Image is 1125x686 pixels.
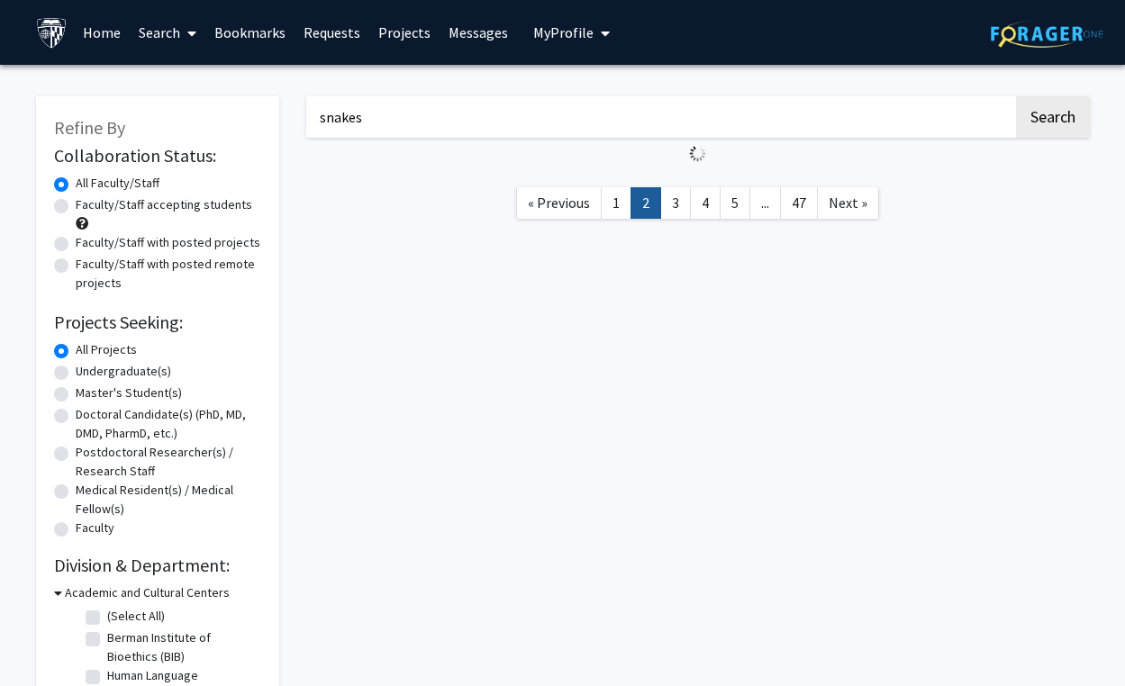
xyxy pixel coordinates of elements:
[76,443,261,481] label: Postdoctoral Researcher(s) / Research Staff
[528,194,590,212] span: « Previous
[205,1,295,64] a: Bookmarks
[660,187,691,219] a: 3
[440,1,517,64] a: Messages
[76,233,260,252] label: Faculty/Staff with posted projects
[76,519,114,537] label: Faculty
[76,481,261,519] label: Medical Resident(s) / Medical Fellow(s)
[107,607,165,626] label: (Select All)
[306,169,1090,242] nav: Page navigation
[76,340,137,359] label: All Projects
[533,23,594,41] span: My Profile
[829,194,867,212] span: Next »
[76,384,182,402] label: Master's Student(s)
[130,1,205,64] a: Search
[295,1,369,64] a: Requests
[1016,96,1090,138] button: Search
[107,628,257,666] label: Berman Institute of Bioethics (BIB)
[54,311,261,333] h2: Projects Seeking:
[76,255,261,293] label: Faculty/Staff with posted remote projects
[54,116,125,139] span: Refine By
[14,605,77,672] iframe: Chat
[54,555,261,576] h2: Division & Department:
[76,195,252,214] label: Faculty/Staff accepting students
[74,1,130,64] a: Home
[817,187,879,219] a: Next
[720,187,750,219] a: 5
[631,187,661,219] a: 2
[65,583,230,602] h3: Academic and Cultural Centers
[690,187,721,219] a: 4
[991,20,1103,48] img: ForagerOne Logo
[682,138,713,169] img: Loading
[780,187,818,219] a: 47
[761,194,769,212] span: ...
[76,405,261,443] label: Doctoral Candidate(s) (PhD, MD, DMD, PharmD, etc.)
[36,17,68,49] img: Johns Hopkins University Logo
[601,187,631,219] a: 1
[76,174,159,193] label: All Faculty/Staff
[306,96,1013,138] input: Search Keywords
[516,187,602,219] a: Previous
[369,1,440,64] a: Projects
[54,145,261,167] h2: Collaboration Status:
[76,362,171,381] label: Undergraduate(s)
